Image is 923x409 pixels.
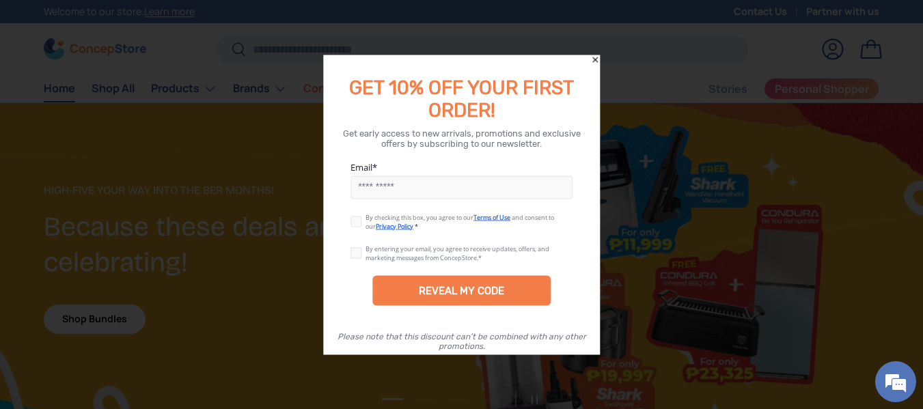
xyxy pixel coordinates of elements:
[224,7,257,40] div: Minimize live chat window
[340,128,583,148] div: Get early access to new arrivals, promotions and exclusive offers by subscribing to our newsletter.
[372,275,551,305] div: REVEAL MY CODE
[366,244,549,262] div: By entering your email, you agree to receive updates, offers, and marketing messages from ConcepS...
[376,221,413,230] a: Privacy Policy
[349,76,574,121] span: GET 10% OFF YOUR FIRST ORDER!
[337,331,586,350] div: Please note that this discount can’t be combined with any other promotions.
[7,268,260,315] textarea: Type your message and hit 'Enter'
[473,212,510,221] a: Terms of Use
[590,55,600,64] div: Close
[366,212,473,221] span: By checking this box, you agree to our
[366,212,554,230] span: and consent to our
[71,76,230,94] div: Chat with us now
[350,160,573,173] label: Email
[419,284,504,296] div: REVEAL MY CODE
[79,119,189,257] span: We're online!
